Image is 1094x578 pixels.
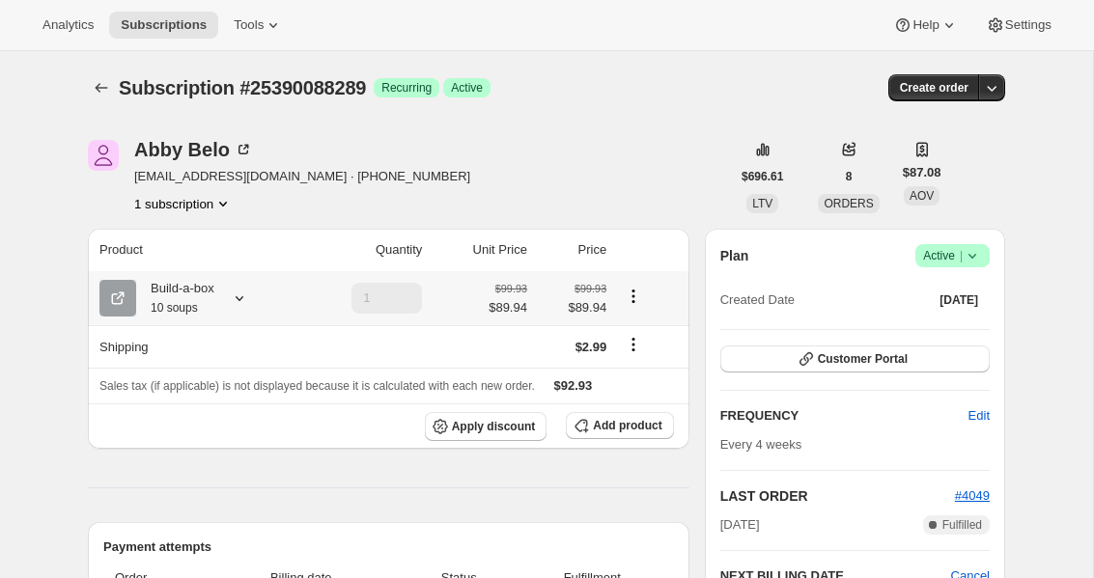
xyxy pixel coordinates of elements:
button: Help [882,12,969,39]
span: Fulfilled [942,517,982,533]
th: Shipping [88,325,297,368]
h2: Plan [720,246,749,265]
button: Apply discount [425,412,547,441]
button: Subscriptions [109,12,218,39]
a: #4049 [955,488,990,503]
button: #4049 [955,486,990,506]
span: Every 4 weeks [720,437,802,452]
h2: FREQUENCY [720,406,968,426]
span: Apply discount [452,419,536,434]
th: Product [88,229,297,271]
button: Create order [888,74,980,101]
button: 8 [834,163,864,190]
small: 10 soups [151,301,198,315]
button: [DATE] [928,287,990,314]
h2: LAST ORDER [720,486,955,506]
span: $2.99 [575,340,607,354]
button: $696.61 [730,163,795,190]
span: Create order [900,80,968,96]
span: Customer Portal [818,351,908,367]
span: Created Date [720,290,795,310]
span: [EMAIL_ADDRESS][DOMAIN_NAME] · [PHONE_NUMBER] [134,167,470,186]
span: $92.93 [554,378,593,393]
span: Help [912,17,939,33]
span: Settings [1005,17,1052,33]
span: Sales tax (if applicable) is not displayed because it is calculated with each new order. [99,379,535,393]
button: Edit [957,400,1001,431]
button: Customer Portal [720,345,990,372]
button: Add product [566,412,673,439]
span: Analytics [42,17,94,33]
button: Analytics [31,12,105,39]
th: Quantity [297,229,428,271]
span: LTV [752,197,772,210]
span: $89.94 [539,298,606,317]
th: Price [533,229,612,271]
span: AOV [910,189,934,203]
span: Active [451,80,483,96]
button: Settings [974,12,1063,39]
span: $87.08 [903,163,941,182]
span: Edit [968,406,990,426]
div: Build-a-box [136,279,214,317]
span: [DATE] [720,515,760,535]
th: Unit Price [428,229,533,271]
button: Tools [222,12,295,39]
button: Product actions [618,286,649,307]
span: Tools [234,17,264,33]
span: $696.61 [742,169,783,184]
span: Active [923,246,982,265]
span: ORDERS [824,197,873,210]
h2: Payment attempts [103,537,674,557]
span: Abby Belo [88,140,119,171]
button: Subscriptions [88,74,115,101]
span: Add product [593,418,661,433]
span: Recurring [381,80,432,96]
span: [DATE] [940,292,978,308]
button: Shipping actions [618,334,649,355]
span: $89.94 [489,298,527,317]
button: Product actions [134,194,233,213]
span: | [960,248,963,263]
span: Subscription #25390088289 [119,77,366,98]
small: $99.93 [575,283,606,294]
span: Subscriptions [121,17,207,33]
span: 8 [846,169,853,184]
small: $99.93 [495,283,527,294]
div: Abby Belo [134,140,253,159]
